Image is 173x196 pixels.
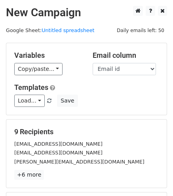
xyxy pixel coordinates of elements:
h5: Variables [14,51,81,60]
a: Templates [14,83,48,91]
small: Google Sheet: [6,27,95,33]
span: Daily emails left: 50 [114,26,167,35]
a: Daily emails left: 50 [114,27,167,33]
small: [EMAIL_ADDRESS][DOMAIN_NAME] [14,141,103,147]
a: +6 more [14,170,44,180]
h5: 9 Recipients [14,127,159,136]
a: Load... [14,95,45,107]
h5: Email column [93,51,159,60]
a: Copy/paste... [14,63,63,75]
button: Save [57,95,78,107]
h2: New Campaign [6,6,167,19]
small: [PERSON_NAME][EMAIL_ADDRESS][DOMAIN_NAME] [14,159,144,165]
iframe: Chat Widget [133,158,173,196]
small: [EMAIL_ADDRESS][DOMAIN_NAME] [14,150,103,156]
a: Untitled spreadsheet [42,27,94,33]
